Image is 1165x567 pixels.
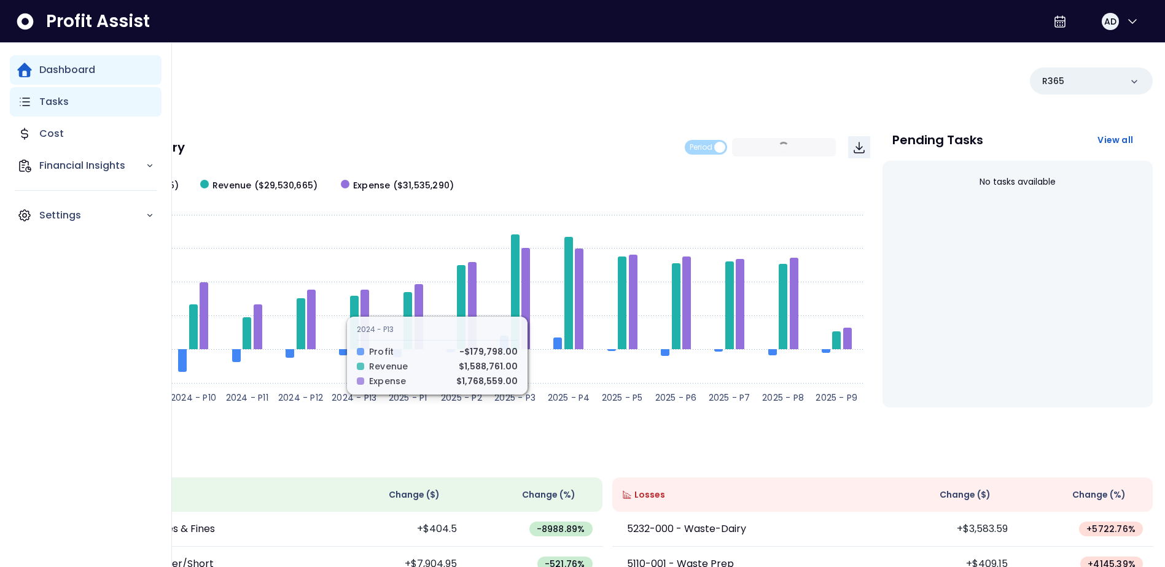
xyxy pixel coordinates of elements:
span: Losses [634,488,665,501]
p: Dashboard [39,63,95,77]
p: Pending Tasks [892,134,983,146]
span: Revenue ($29,530,665) [212,179,318,192]
p: Settings [39,208,146,223]
span: Expense ($31,535,290) [353,179,454,192]
p: 5232-000 - Waste-Dairy [627,522,746,536]
text: 2025 - P4 [548,391,590,404]
text: 2025 - P1 [389,391,427,404]
p: Cost [39,126,64,141]
p: Financial Insights [39,158,146,173]
text: 2025 - P5 [602,391,643,404]
div: No tasks available [892,166,1143,198]
span: Change ( $ ) [389,488,440,501]
text: 2025 - P3 [494,391,536,404]
span: Change (%) [1072,488,1126,501]
text: 2025 - P6 [655,391,697,404]
span: Change (%) [522,488,575,501]
text: 2025 - P7 [709,391,750,404]
span: + 5722.76 % [1086,523,1136,535]
text: 2024 - P12 [278,391,323,404]
text: 2025 - P2 [441,391,482,404]
p: R365 [1042,75,1064,88]
span: Profit Assist [46,10,150,33]
td: +$3,583.59 [883,512,1018,547]
span: AD [1104,15,1116,28]
p: Tasks [39,94,69,109]
span: Change ( $ ) [940,488,991,501]
text: 2024 - P11 [226,391,268,404]
text: 2024 - P13 [332,391,376,404]
button: View all [1088,129,1143,151]
span: View all [1097,134,1133,146]
td: +$404.5 [332,512,467,547]
span: -8988.89 % [537,523,585,535]
button: Download [848,136,870,158]
p: Wins & Losses [61,450,1153,463]
text: 2025 - P8 [762,391,804,404]
text: 2024 - P10 [171,391,216,404]
text: 2025 - P9 [816,391,857,404]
